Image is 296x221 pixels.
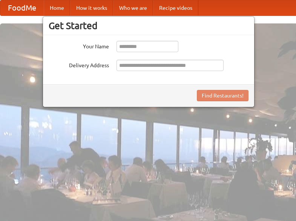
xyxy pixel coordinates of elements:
[44,0,70,15] a: Home
[197,90,248,101] button: Find Restaurants!
[70,0,113,15] a: How it works
[113,0,153,15] a: Who we are
[49,20,248,31] h3: Get Started
[49,60,109,69] label: Delivery Address
[49,41,109,50] label: Your Name
[153,0,198,15] a: Recipe videos
[0,0,44,15] a: FoodMe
